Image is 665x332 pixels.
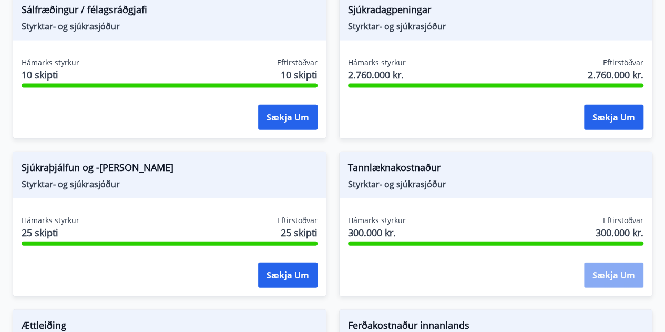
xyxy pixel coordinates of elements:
span: Sálfræðingur / félagsráðgjafi [22,3,318,21]
span: 10 skipti [281,68,318,82]
span: Hámarks styrkur [348,215,406,226]
span: 2.760.000 kr. [348,68,406,82]
span: Eftirstöðvar [277,215,318,226]
span: 10 skipti [22,68,79,82]
span: Sjúkraþjálfun og -[PERSON_NAME] [22,160,318,178]
span: Styrktar- og sjúkrasjóður [22,178,318,190]
span: Styrktar- og sjúkrasjóður [348,178,644,190]
span: 2.760.000 kr. [588,68,643,82]
span: Eftirstöðvar [603,57,643,68]
span: Hámarks styrkur [22,215,79,226]
span: Hámarks styrkur [22,57,79,68]
span: Hámarks styrkur [348,57,406,68]
button: Sækja um [584,263,643,288]
span: 300.000 kr. [596,226,643,239]
span: Eftirstöðvar [603,215,643,226]
span: Styrktar- og sjúkrasjóður [348,21,644,32]
span: Styrktar- og sjúkrasjóður [22,21,318,32]
span: Eftirstöðvar [277,57,318,68]
button: Sækja um [584,105,643,130]
button: Sækja um [258,263,318,288]
span: 300.000 kr. [348,226,406,239]
span: Sjúkradagpeningar [348,3,644,21]
span: Tannlæknakostnaður [348,160,644,178]
span: 25 skipti [22,226,79,239]
button: Sækja um [258,105,318,130]
span: 25 skipti [281,226,318,239]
